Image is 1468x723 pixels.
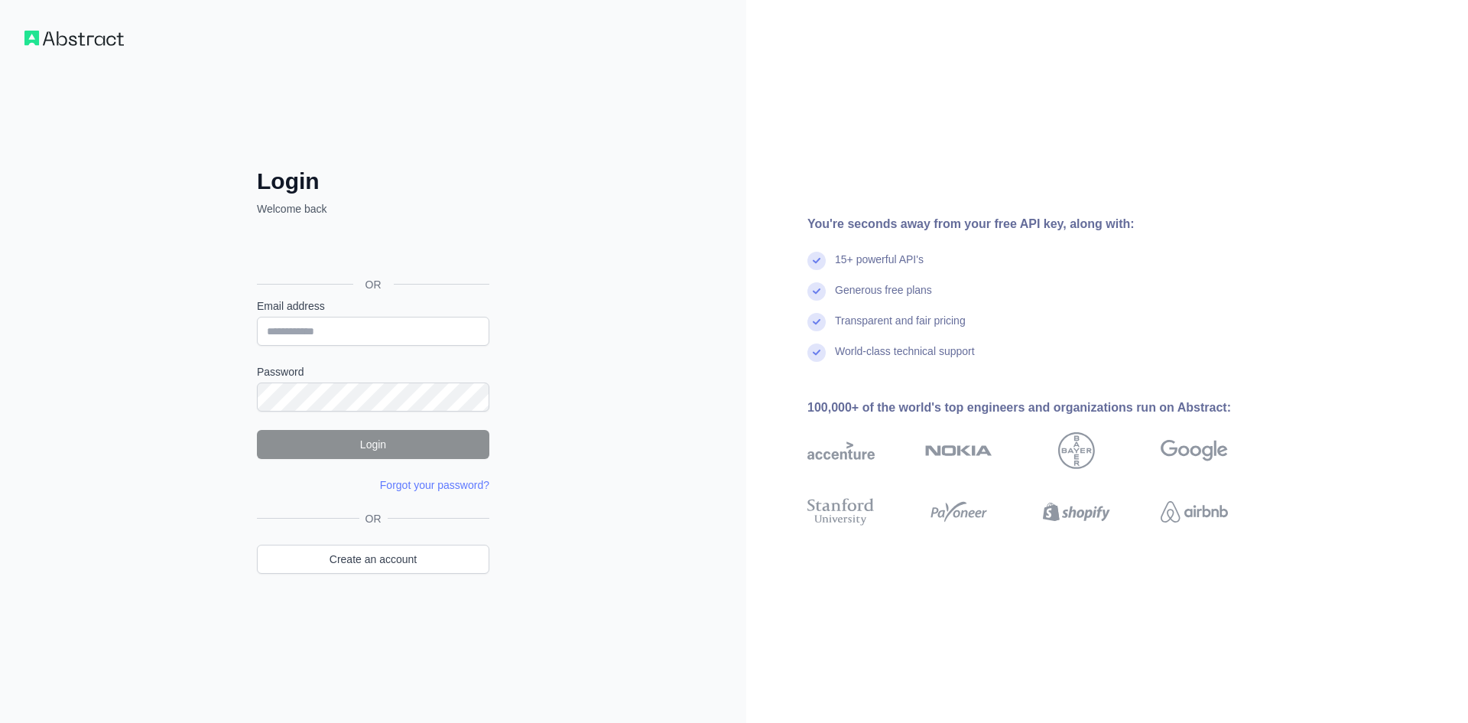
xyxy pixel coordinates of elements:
[807,252,826,270] img: check mark
[807,344,826,362] img: check mark
[1161,432,1228,469] img: google
[24,31,124,46] img: Workflow
[835,282,932,313] div: Generous free plans
[1043,495,1110,529] img: shopify
[359,511,388,526] span: OR
[807,313,826,331] img: check mark
[835,252,924,282] div: 15+ powerful API's
[1161,495,1228,529] img: airbnb
[257,168,489,195] h2: Login
[257,298,489,314] label: Email address
[807,495,875,529] img: stanford university
[925,495,992,529] img: payoneer
[380,479,489,491] a: Forgot your password?
[257,430,489,459] button: Login
[925,432,992,469] img: nokia
[835,344,975,374] div: World-class technical support
[807,399,1277,417] div: 100,000+ of the world's top engineers and organizations run on Abstract:
[353,277,394,292] span: OR
[257,364,489,379] label: Password
[807,215,1277,233] div: You're seconds away from your free API key, along with:
[807,432,875,469] img: accenture
[257,545,489,574] a: Create an account
[835,313,966,344] div: Transparent and fair pricing
[249,233,494,267] iframe: Botón de Acceder con Google
[807,282,826,301] img: check mark
[257,201,489,217] p: Welcome back
[1058,432,1095,469] img: bayer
